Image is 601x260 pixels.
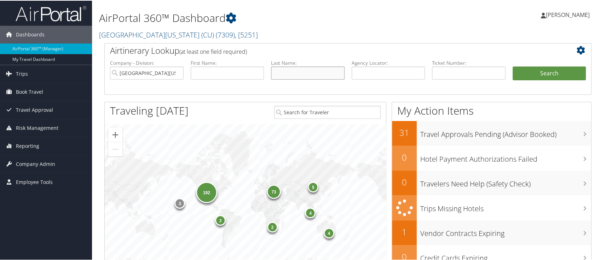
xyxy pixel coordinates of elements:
a: [PERSON_NAME] [541,4,597,25]
label: Company - Division: [110,59,184,66]
h3: Vendor Contracts Expiring [420,224,591,238]
span: , [ 5251 ] [235,29,258,39]
h3: Hotel Payment Authorizations Failed [420,150,591,163]
input: Search for Traveler [274,105,381,118]
a: 0Hotel Payment Authorizations Failed [392,145,591,170]
h2: 1 [392,225,417,237]
a: Trips Missing Hotels [392,195,591,220]
div: 192 [196,181,217,202]
a: 0Travelers Need Help (Safety Check) [392,170,591,195]
h2: 31 [392,126,417,138]
h2: Airtinerary Lookup [110,44,545,56]
h2: 0 [392,175,417,187]
label: Last Name: [271,59,345,66]
h2: 0 [392,151,417,163]
label: Ticket Number: [432,59,505,66]
a: [GEOGRAPHIC_DATA][US_STATE] (CU) [99,29,258,39]
div: 4 [324,227,335,238]
span: Travel Approval [16,100,53,118]
h1: Traveling [DATE] [110,103,189,117]
span: ( 7309 ) [216,29,235,39]
span: Risk Management [16,119,58,136]
span: [PERSON_NAME] [546,10,590,18]
h3: Travel Approvals Pending (Advisor Booked) [420,125,591,139]
div: 73 [267,184,281,198]
button: Zoom in [108,127,122,141]
span: Reporting [16,137,39,154]
span: (at least one field required) [179,47,247,55]
span: Trips [16,64,28,82]
h3: Trips Missing Hotels [420,200,591,213]
div: 3 [175,197,185,208]
span: Employee Tools [16,173,53,190]
h3: Travelers Need Help (Safety Check) [420,175,591,188]
a: 31Travel Approvals Pending (Advisor Booked) [392,120,591,145]
span: Dashboards [16,25,45,43]
span: Book Travel [16,82,43,100]
button: Search [513,66,586,80]
label: Agency Locator: [352,59,425,66]
div: 5 [308,181,319,191]
h1: AirPortal 360™ Dashboard [99,10,431,25]
a: 1Vendor Contracts Expiring [392,220,591,244]
button: Zoom out [108,141,122,156]
div: 2 [215,214,226,225]
h1: My Action Items [392,103,591,117]
div: 4 [305,207,316,217]
label: First Name: [191,59,264,66]
div: 2 [267,221,278,232]
span: Company Admin [16,155,55,172]
img: airportal-logo.png [16,5,86,21]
